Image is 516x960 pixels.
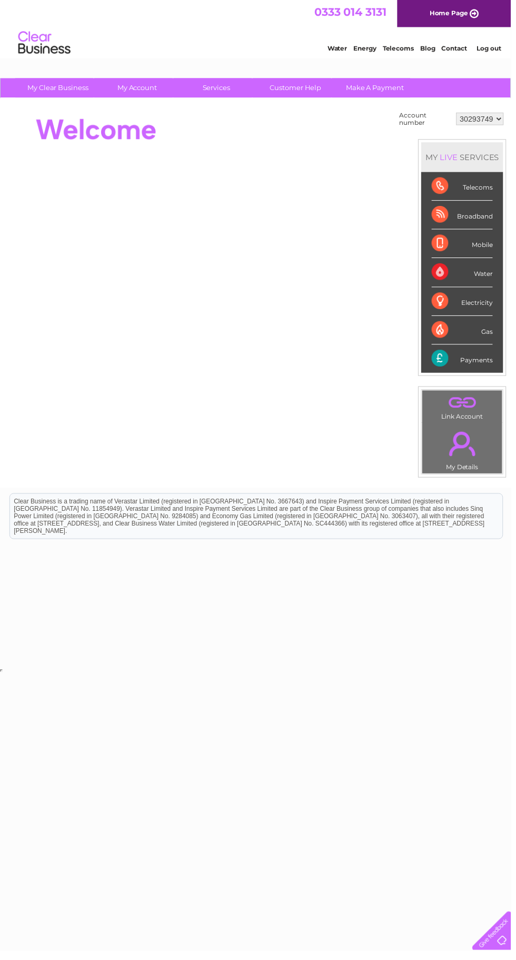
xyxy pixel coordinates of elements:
[255,79,342,98] a: Customer Help
[401,110,458,130] td: Account number
[426,427,508,479] td: My Details
[424,45,440,53] a: Blog
[429,430,504,467] a: .
[436,348,498,377] div: Payments
[331,45,351,53] a: Water
[436,290,498,319] div: Electricity
[317,5,390,18] a: 0333 014 3131
[436,174,498,203] div: Telecoms
[429,397,504,415] a: .
[425,144,508,174] div: MY SERVICES
[357,45,380,53] a: Energy
[18,27,72,60] img: logo.png
[436,261,498,290] div: Water
[436,203,498,232] div: Broadband
[386,45,418,53] a: Telecoms
[481,45,506,53] a: Log out
[436,319,498,348] div: Gas
[436,232,498,261] div: Mobile
[426,394,508,427] td: Link Account
[175,79,262,98] a: Services
[10,6,508,51] div: Clear Business is a trading name of Verastar Limited (registered in [GEOGRAPHIC_DATA] No. 3667643...
[15,79,102,98] a: My Clear Business
[95,79,182,98] a: My Account
[446,45,472,53] a: Contact
[335,79,422,98] a: Make A Payment
[442,154,464,164] div: LIVE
